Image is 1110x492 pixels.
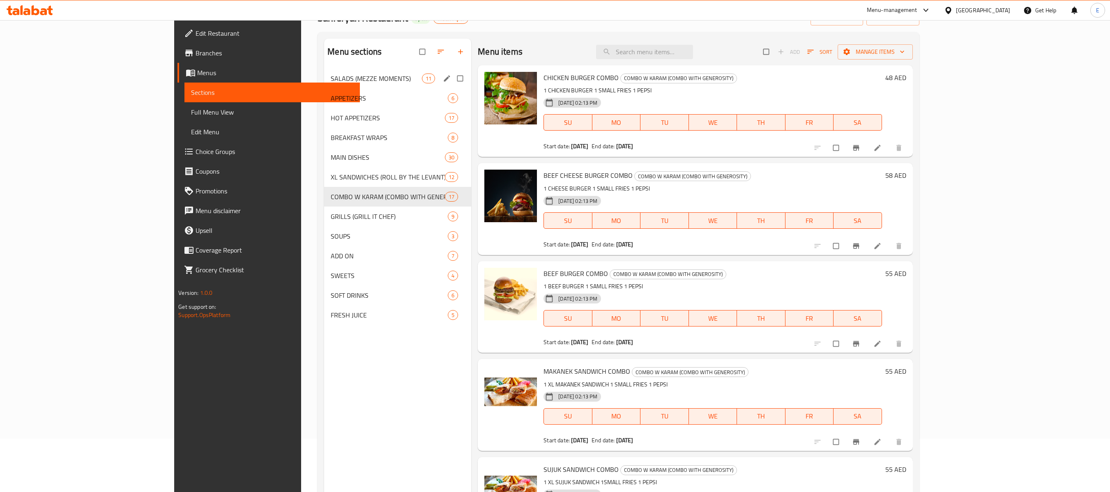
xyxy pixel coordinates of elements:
span: SA [837,215,878,227]
span: FR [789,313,830,324]
span: FR [789,117,830,129]
div: SWEETS4 [324,266,471,285]
span: SA [837,410,878,422]
span: SWEETS [331,271,448,280]
span: import [817,13,857,23]
span: End date: [592,141,615,152]
div: items [422,74,435,83]
span: 11 [422,75,435,83]
button: SU [543,212,592,229]
a: Edit Menu [184,122,359,142]
span: Upsell [196,225,353,235]
span: SA [837,313,878,324]
span: Version: [178,287,198,298]
button: WE [689,114,737,131]
a: Promotions [177,181,359,201]
button: SU [543,114,592,131]
div: SOUPS3 [324,226,471,246]
div: BREAKFAST WRAPS8 [324,128,471,147]
button: TH [737,212,785,229]
button: edit [442,73,454,84]
p: 1 BEEF BURGER 1 SAMLL FRIES 1 PEPSI [543,281,882,292]
span: SU [547,313,589,324]
div: SALADS (MEZZE MOMENTS) [331,74,422,83]
div: items [445,192,458,202]
button: SA [834,408,882,425]
span: TU [644,117,685,129]
div: SOUPS [331,231,448,241]
span: Coupons [196,166,353,176]
span: Manage items [844,47,906,57]
span: 6 [448,292,458,299]
input: search [596,45,693,59]
button: TH [737,114,785,131]
span: Promotions [196,186,353,196]
div: COMBO W KARAM (COMBO WITH GENEROSITY) [620,465,737,475]
button: delete [890,433,910,451]
img: BEEF CHEESE BURGER COMBO [484,170,537,222]
b: [DATE] [571,337,588,347]
button: FR [785,408,834,425]
button: FR [785,310,834,326]
span: TU [644,410,685,422]
button: MO [592,408,640,425]
span: APPETIZERS [331,93,448,103]
div: FRESH JUICE5 [324,305,471,325]
span: Menu disclaimer [196,206,353,216]
button: FR [785,114,834,131]
span: WE [692,215,734,227]
span: ADD ON [331,251,448,261]
img: BEEF BURGER COMBO [484,268,537,320]
span: Full Menu View [191,107,353,117]
span: SU [547,215,589,227]
button: Sort [805,46,834,58]
div: MAIN DISHES30 [324,147,471,167]
span: 4 [448,272,458,280]
span: End date: [592,239,615,250]
div: items [445,113,458,123]
span: Sort sections [432,43,451,61]
div: Menu-management [867,5,917,15]
a: Edit menu item [873,242,883,250]
span: MAIN DISHES [331,152,445,162]
span: COMBO W KARAM (COMBO WITH GENEROSITY) [635,172,751,181]
div: GRILLS (GRILL IT CHEF)9 [324,207,471,226]
span: [DATE] 02:13 PM [555,99,601,107]
span: WE [692,313,734,324]
nav: Menu sections [324,65,471,328]
a: Edit Restaurant [177,23,359,43]
button: TH [737,310,785,326]
b: [DATE] [616,141,633,152]
span: MO [596,215,637,227]
span: 17 [445,193,458,201]
a: Menu disclaimer [177,201,359,221]
a: Menus [177,63,359,83]
span: Select all sections [415,44,432,60]
p: 1 CHEESE BURGER 1 SMALL FRIES 1 PEPSI [543,184,882,194]
div: [GEOGRAPHIC_DATA] [956,6,1010,15]
span: TH [740,215,782,227]
span: BEEF BURGER COMBO [543,267,608,280]
a: Sections [184,83,359,102]
span: TU [644,313,685,324]
span: Start date: [543,141,570,152]
a: Branches [177,43,359,63]
h6: 55 AED [885,464,906,475]
span: Branches [196,48,353,58]
div: items [448,212,458,221]
div: XL SANDWICHES (ROLL BY THE LEVANT) [331,172,445,182]
div: COMBO W KARAM (COMBO WITH GENEROSITY) [610,269,726,279]
img: CHICKEN BURGER COMBO [484,72,537,124]
span: SOFT DRINKS [331,290,448,300]
button: delete [890,237,910,255]
h6: 55 AED [885,366,906,377]
span: GRILLS (GRILL IT CHEF) [331,212,448,221]
button: MO [592,212,640,229]
span: FR [789,215,830,227]
span: 30 [445,154,458,161]
h6: 55 AED [885,268,906,279]
b: [DATE] [616,239,633,250]
a: Full Menu View [184,102,359,122]
span: 17 [445,114,458,122]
